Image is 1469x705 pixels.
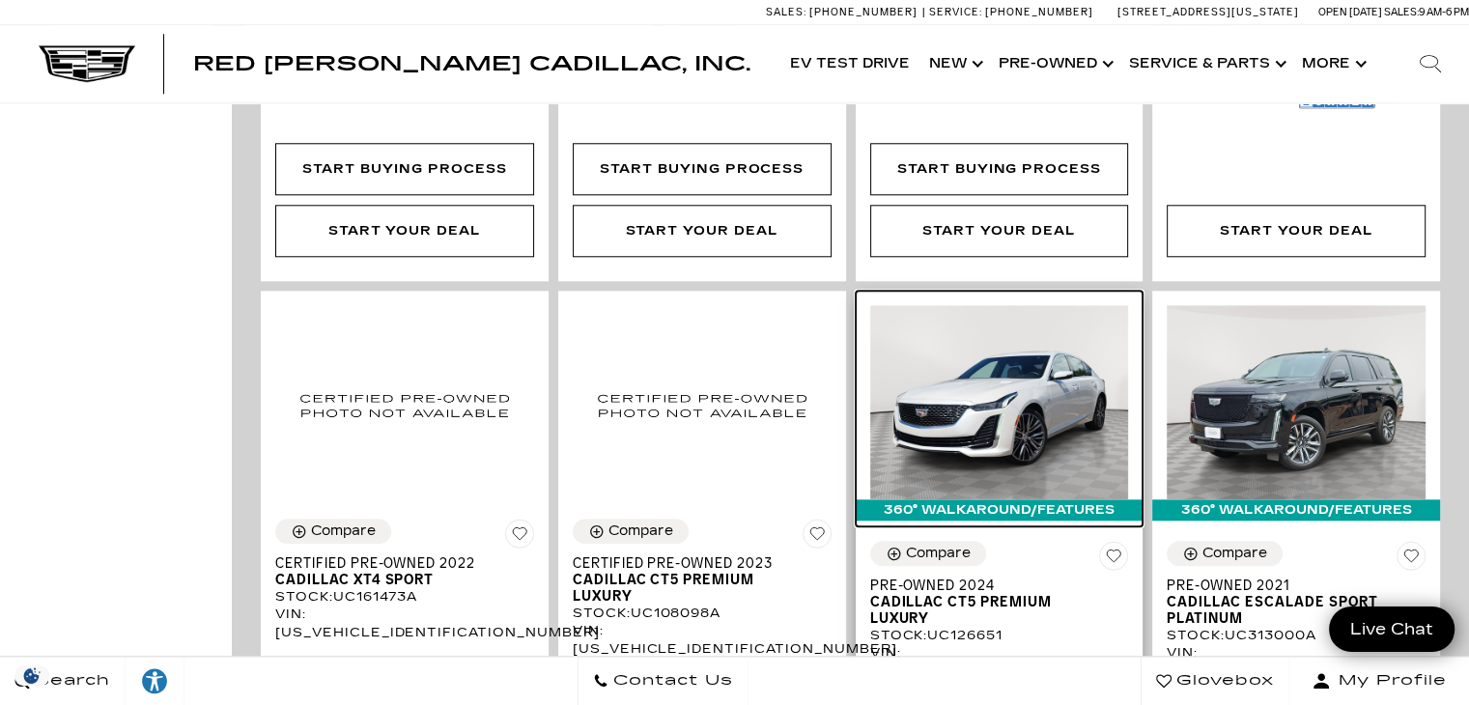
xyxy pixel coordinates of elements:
[1167,305,1426,499] img: 2021 Cadillac Escalade Sport Platinum
[1141,657,1289,705] a: Glovebox
[870,578,1129,627] a: Pre-Owned 2024Cadillac CT5 Premium Luxury
[1331,667,1447,694] span: My Profile
[573,605,832,622] div: Stock : UC108098A
[809,6,918,18] span: [PHONE_NUMBER]
[126,666,184,695] div: Explore your accessibility options
[1167,578,1411,594] span: Pre-Owned 2021
[275,205,534,257] div: Start Your Deal
[573,622,832,657] div: VIN: [US_VEHICLE_IDENTIFICATION_NUMBER]
[126,657,184,705] a: Explore your accessibility options
[311,522,376,540] div: Compare
[573,143,832,195] div: Start Buying Process
[625,220,777,241] div: Start Your Deal
[573,555,832,605] a: Certified Pre-Owned 2023Cadillac CT5 Premium Luxury
[766,7,922,17] a: Sales: [PHONE_NUMBER]
[328,220,481,241] div: Start Your Deal
[1152,499,1440,521] div: 360° WalkAround/Features
[193,52,750,75] span: Red [PERSON_NAME] Cadillac, Inc.
[870,541,986,566] button: Compare Vehicle
[573,305,832,504] img: 2023 Cadillac CT5 Premium Luxury
[1318,6,1382,18] span: Open [DATE]
[766,6,806,18] span: Sales:
[1341,618,1443,640] span: Live Chat
[1172,667,1274,694] span: Glovebox
[505,519,534,555] button: Save Vehicle
[870,205,1129,257] div: Start Your Deal
[922,220,1075,241] div: Start Your Deal
[608,667,733,694] span: Contact Us
[302,158,506,180] div: Start Buying Process
[275,555,534,588] a: Certified Pre-Owned 2022Cadillac XT4 Sport
[1392,25,1469,102] div: Search
[573,519,689,544] button: Compare Vehicle
[870,594,1115,627] span: Cadillac CT5 Premium Luxury
[870,305,1129,499] img: 2024 Cadillac CT5 Premium Luxury
[1202,545,1267,562] div: Compare
[1117,6,1299,18] a: [STREET_ADDRESS][US_STATE]
[1167,627,1426,644] div: Stock : UC313000A
[275,588,534,606] div: Stock : UC161473A
[573,205,832,257] div: Start Your Deal
[1167,644,1426,679] div: VIN: [US_VEHICLE_IDENTIFICATION_NUMBER]
[989,25,1119,102] a: Pre-Owned
[906,545,971,562] div: Compare
[1167,578,1426,627] a: Pre-Owned 2021Cadillac Escalade Sport Platinum
[1384,6,1419,18] span: Sales:
[929,6,982,18] span: Service:
[193,54,750,73] a: Red [PERSON_NAME] Cadillac, Inc.
[803,519,832,555] button: Save Vehicle
[275,572,520,588] span: Cadillac XT4 Sport
[1397,541,1426,578] button: Save Vehicle
[856,499,1144,521] div: 360° WalkAround/Features
[10,665,54,686] section: Click to Open Cookie Consent Modal
[870,578,1115,594] span: Pre-Owned 2024
[275,305,534,504] img: 2022 Cadillac XT4 Sport
[1099,541,1128,578] button: Save Vehicle
[608,522,673,540] div: Compare
[919,25,989,102] a: New
[870,627,1129,644] div: Stock : UC126651
[1220,220,1372,241] div: Start Your Deal
[573,555,817,572] span: Certified Pre-Owned 2023
[1167,205,1426,257] div: Start Your Deal
[870,644,1129,679] div: VIN: [US_VEHICLE_IDENTIFICATION_NUMBER]
[275,555,520,572] span: Certified Pre-Owned 2022
[275,606,534,640] div: VIN: [US_VEHICLE_IDENTIFICATION_NUMBER]
[780,25,919,102] a: EV Test Drive
[1329,606,1455,652] a: Live Chat
[922,7,1098,17] a: Service: [PHONE_NUMBER]
[1167,541,1283,566] button: Compare Vehicle
[1289,657,1469,705] button: Open user profile menu
[39,45,135,82] img: Cadillac Dark Logo with Cadillac White Text
[897,158,1101,180] div: Start Buying Process
[10,665,54,686] img: Opt-Out Icon
[1119,25,1292,102] a: Service & Parts
[985,6,1093,18] span: [PHONE_NUMBER]
[1167,594,1411,627] span: Cadillac Escalade Sport Platinum
[275,143,534,195] div: Start Buying Process
[600,158,804,180] div: Start Buying Process
[275,519,391,544] button: Compare Vehicle
[870,143,1129,195] div: Start Buying Process
[578,657,749,705] a: Contact Us
[30,667,110,694] span: Search
[1419,6,1469,18] span: 9 AM-6 PM
[573,572,817,605] span: Cadillac CT5 Premium Luxury
[1292,25,1372,102] button: More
